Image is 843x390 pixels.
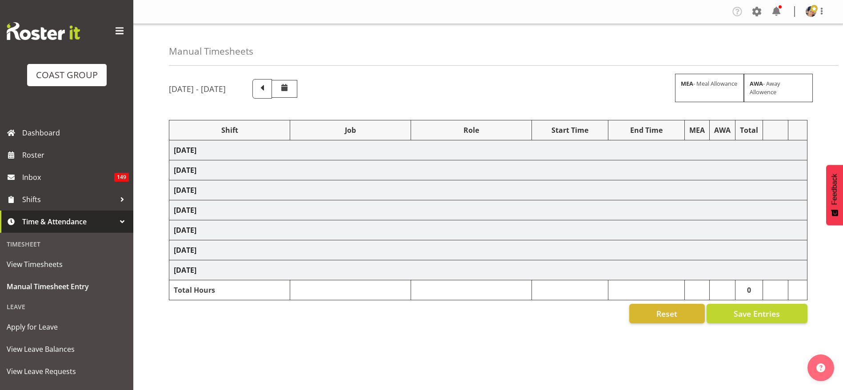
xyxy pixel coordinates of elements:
td: [DATE] [169,200,807,220]
div: Shift [174,125,285,135]
img: nicola-ransome074dfacac28780df25dcaf637c6ea5be.png [806,6,816,17]
span: View Leave Requests [7,365,127,378]
h5: [DATE] - [DATE] [169,84,226,94]
img: help-xxl-2.png [816,363,825,372]
td: [DATE] [169,180,807,200]
a: View Timesheets [2,253,131,275]
div: Leave [2,298,131,316]
span: Roster [22,148,129,162]
div: MEA [689,125,705,135]
button: Feedback - Show survey [826,165,843,225]
span: Save Entries [734,308,780,319]
span: Apply for Leave [7,320,127,334]
span: 149 [114,173,129,182]
span: Reset [656,308,677,319]
span: Manual Timesheet Entry [7,280,127,293]
td: 0 [735,280,763,300]
a: View Leave Requests [2,360,131,382]
td: Total Hours [169,280,290,300]
span: Feedback [831,174,839,205]
a: View Leave Balances [2,338,131,360]
span: Shifts [22,193,116,206]
td: [DATE] [169,240,807,260]
a: Manual Timesheet Entry [2,275,131,298]
button: Save Entries [707,304,807,323]
span: Time & Attendance [22,215,116,228]
div: AWA [714,125,731,135]
td: [DATE] [169,160,807,180]
button: Reset [629,304,705,323]
div: End Time [613,125,680,135]
div: Job [295,125,406,135]
div: - Meal Allowance [675,74,744,102]
img: Rosterit website logo [7,22,80,40]
span: View Timesheets [7,258,127,271]
div: - Away Allowence [744,74,813,102]
div: Timesheet [2,235,131,253]
strong: AWA [750,80,763,88]
h4: Manual Timesheets [169,46,253,56]
td: [DATE] [169,140,807,160]
span: Inbox [22,171,114,184]
span: Dashboard [22,126,129,139]
div: Role [416,125,527,135]
span: View Leave Balances [7,342,127,356]
a: Apply for Leave [2,316,131,338]
div: Total [740,125,758,135]
strong: MEA [681,80,693,88]
td: [DATE] [169,220,807,240]
div: Start Time [536,125,603,135]
div: COAST GROUP [36,68,98,82]
td: [DATE] [169,260,807,280]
